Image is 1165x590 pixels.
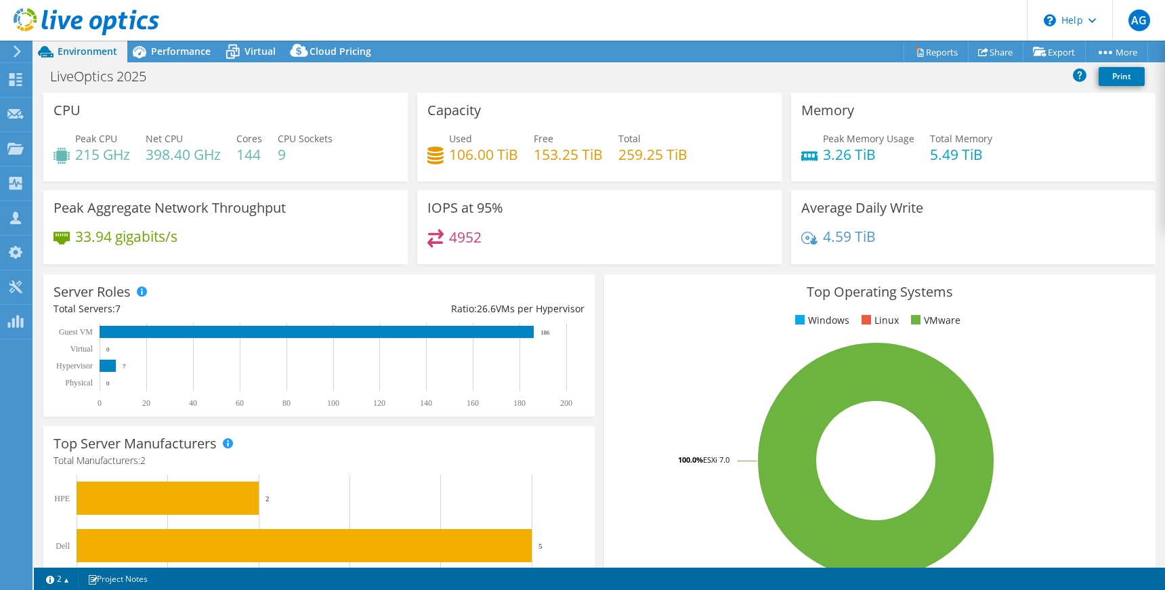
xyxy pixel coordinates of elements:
text: Physical [65,378,93,387]
h3: Peak Aggregate Network Throughput [54,201,286,215]
span: Free [534,132,553,145]
span: Peak CPU [75,132,117,145]
h4: 9 [278,147,333,162]
text: 160 [467,398,479,408]
text: Dell [56,541,70,551]
a: Print [1099,67,1145,86]
text: 7 [123,363,126,370]
span: Virtual [245,45,276,58]
h3: IOPS at 95% [427,201,503,215]
h1: LiveOptics 2025 [44,69,167,84]
h3: Top Operating Systems [614,285,1145,299]
span: Total Memory [930,132,992,145]
text: Virtual [70,344,93,354]
tspan: ESXi 7.0 [703,455,729,465]
text: 140 [420,398,432,408]
text: Hypervisor [56,361,93,371]
text: 0 [98,398,102,408]
text: 100 [327,398,339,408]
h3: Capacity [427,103,481,118]
h4: 106.00 TiB [449,147,518,162]
h3: CPU [54,103,81,118]
h4: 215 GHz [75,147,130,162]
span: Environment [58,45,117,58]
text: 2 [266,494,270,503]
span: 2 [140,454,146,467]
h4: 3.26 TiB [823,147,914,162]
span: CPU Sockets [278,132,333,145]
h4: 259.25 TiB [618,147,687,162]
span: AG [1128,9,1150,31]
a: Export [1023,41,1086,62]
text: 5 [538,542,543,550]
text: 200 [560,398,572,408]
span: Cores [236,132,262,145]
h4: 144 [236,147,262,162]
div: Total Servers: [54,301,319,316]
span: Total [618,132,641,145]
h3: Server Roles [54,285,131,299]
h3: Top Server Manufacturers [54,436,217,451]
a: Project Notes [78,570,157,587]
text: HPE [54,494,70,503]
li: Windows [792,313,849,328]
h4: 4.59 TiB [823,229,876,244]
h3: Average Daily Write [801,201,923,215]
text: 180 [513,398,526,408]
a: 2 [37,570,79,587]
text: 0 [106,346,110,353]
span: Performance [151,45,211,58]
h4: 398.40 GHz [146,147,221,162]
li: Linux [858,313,899,328]
h4: 4952 [449,230,482,245]
svg: \n [1044,14,1056,26]
text: 186 [541,329,550,336]
div: Ratio: VMs per Hypervisor [319,301,585,316]
h4: Total Manufacturers: [54,453,585,468]
tspan: 100.0% [678,455,703,465]
span: Cloud Pricing [310,45,371,58]
a: Reports [904,41,969,62]
text: 0 [106,380,110,387]
text: 120 [373,398,385,408]
a: Share [968,41,1023,62]
h3: Memory [801,103,854,118]
h4: 33.94 gigabits/s [75,229,177,244]
text: 40 [189,398,197,408]
text: 20 [142,398,150,408]
span: Peak Memory Usage [823,132,914,145]
li: VMware [908,313,960,328]
h4: 5.49 TiB [930,147,992,162]
text: 60 [236,398,244,408]
span: 7 [115,302,121,315]
span: Net CPU [146,132,183,145]
span: 26.6 [477,302,496,315]
text: 80 [282,398,291,408]
a: More [1085,41,1148,62]
text: Guest VM [59,327,93,337]
span: Used [449,132,472,145]
h4: 153.25 TiB [534,147,603,162]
